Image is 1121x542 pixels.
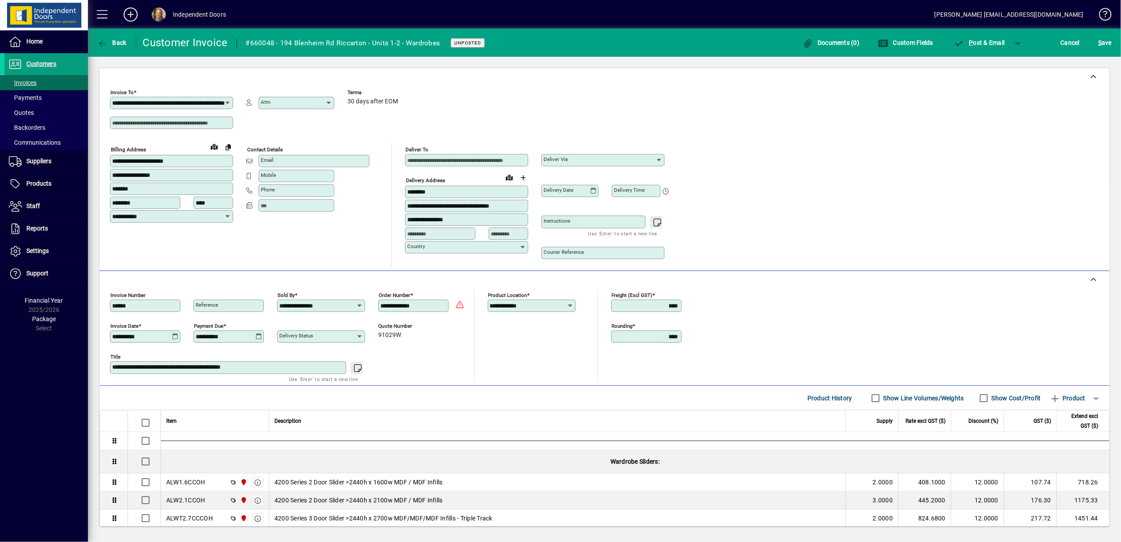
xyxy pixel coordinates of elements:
a: Reports [4,218,88,240]
mat-label: Rounding [612,323,633,329]
a: Invoices [4,75,88,90]
span: Back [97,39,127,46]
mat-hint: Use 'Enter' to start a new line [588,228,657,238]
mat-label: Product location [488,292,527,298]
div: 445.2000 [904,496,946,505]
button: Custom Fields [876,35,935,51]
span: GST ($) [1033,416,1051,426]
a: Staff [4,195,88,217]
mat-label: Freight (excl GST) [612,292,653,298]
mat-label: Sold by [278,292,295,298]
span: Unposted [454,40,481,46]
span: S [1098,39,1102,46]
span: Discount (%) [968,416,998,426]
td: 1175.33 [1056,491,1109,509]
span: Quote number [378,323,431,329]
span: Rate excl GST ($) [906,416,946,426]
span: 4200 Series 3 Door Slider >2440h x 2700w MDF/MDF/MDF Infills - Triple Track [274,514,493,523]
div: 408.1000 [904,478,946,487]
a: Settings [4,240,88,262]
span: ave [1098,36,1112,50]
span: Extend excl GST ($) [1062,411,1098,431]
mat-label: Invoice date [110,323,139,329]
span: P [969,39,973,46]
a: Products [4,173,88,195]
span: 4200 Series 2 Door Slider >2440h x 1600w MDF / MDF Infills [274,478,443,487]
td: 176.30 [1004,491,1056,509]
span: 30 days after EOM [347,98,398,105]
mat-hint: Use 'Enter' to start a new line [289,374,358,384]
mat-label: Payment due [194,323,223,329]
span: Product History [807,391,852,405]
td: 718.26 [1056,473,1109,491]
label: Show Cost/Profit [990,394,1041,403]
td: 12.0000 [951,491,1004,509]
span: Suppliers [26,157,51,165]
span: Invoices [9,79,37,86]
a: View on map [502,170,516,184]
span: Documents (0) [803,39,860,46]
span: Terms [347,90,400,95]
button: Documents (0) [800,35,862,51]
button: Copy to Delivery address [221,140,235,154]
mat-label: Reference [196,302,218,308]
td: 107.74 [1004,473,1056,491]
span: 3.0000 [873,496,893,505]
button: Post & Email [949,35,1009,51]
mat-label: Attn [261,99,270,105]
mat-label: Country [407,243,425,249]
span: Financial Year [25,297,63,304]
span: Description [274,416,301,426]
div: ALWT2.7CCCOH [166,514,213,523]
button: Profile [145,7,173,22]
div: 824.6800 [904,514,946,523]
a: Backorders [4,120,88,135]
div: Customer Invoice [143,36,228,50]
div: #660048 - 194 Blenheim Rd Riccarton - Units 1-2 - Wardrobes [246,36,440,50]
button: Save [1096,35,1114,51]
span: Settings [26,247,49,254]
mat-label: Order number [379,292,410,298]
button: Choose address [516,171,530,185]
button: Cancel [1059,35,1082,51]
button: Product History [804,390,856,406]
button: Add [117,7,145,22]
mat-label: Mobile [261,172,276,178]
span: Payments [9,94,42,101]
a: Home [4,31,88,53]
mat-label: Deliver via [544,156,568,162]
button: Product [1045,390,1090,406]
div: ALW1.6CCOH [166,478,205,487]
td: 217.72 [1004,509,1056,527]
div: Independent Doors [173,7,226,22]
mat-label: Email [261,157,274,163]
a: View on map [207,139,221,154]
a: Suppliers [4,150,88,172]
app-page-header-button: Back [88,35,136,51]
mat-label: Deliver To [405,146,428,153]
span: Support [26,270,48,277]
td: 12.0000 [951,509,1004,527]
span: Quotes [9,109,34,116]
span: Christchurch [238,513,248,523]
mat-label: Instructions [544,218,570,224]
span: Custom Fields [878,39,933,46]
label: Show Line Volumes/Weights [882,394,964,403]
div: ALW2.1CCOH [166,496,205,505]
mat-label: Invoice To [110,89,134,95]
span: Product [1050,391,1085,405]
div: [PERSON_NAME] [EMAIL_ADDRESS][DOMAIN_NAME] [935,7,1084,22]
span: Christchurch [238,495,248,505]
span: Reports [26,225,48,232]
td: 12.0000 [951,473,1004,491]
a: Support [4,263,88,285]
span: Item [166,416,177,426]
div: Wardrobe Sliders: [161,450,1109,473]
mat-label: Phone [261,187,275,193]
span: Home [26,38,43,45]
span: Cancel [1061,36,1080,50]
mat-label: Delivery date [544,187,573,193]
span: 2.0000 [873,514,893,523]
span: Products [26,180,51,187]
a: Knowledge Base [1092,2,1110,30]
